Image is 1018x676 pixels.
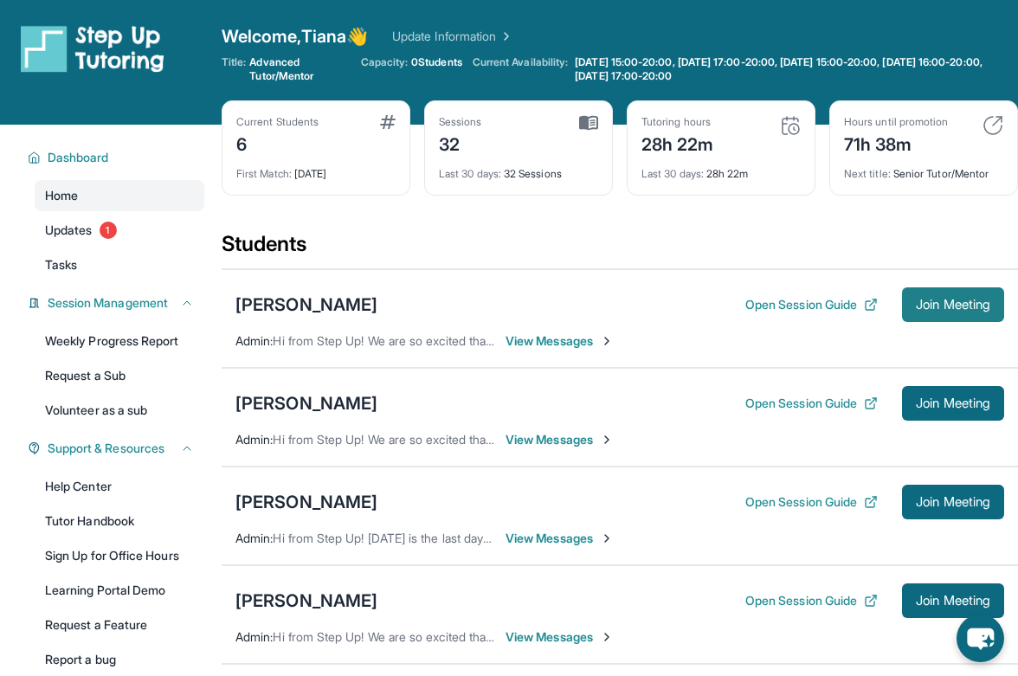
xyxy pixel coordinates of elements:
[641,157,801,181] div: 28h 22m
[392,28,513,45] a: Update Information
[35,505,204,537] a: Tutor Handbook
[222,24,368,48] span: Welcome, Tiana 👋
[641,115,714,129] div: Tutoring hours
[575,55,1015,83] span: [DATE] 15:00-20:00, [DATE] 17:00-20:00, [DATE] 15:00-20:00, [DATE] 16:00-20:00, [DATE] 17:00-20:00
[35,471,204,502] a: Help Center
[235,629,273,644] span: Admin :
[745,296,878,313] button: Open Session Guide
[902,386,1004,421] button: Join Meeting
[235,531,273,545] span: Admin :
[236,167,292,180] span: First Match :
[579,115,598,131] img: card
[235,490,377,514] div: [PERSON_NAME]
[235,333,273,348] span: Admin :
[41,440,194,457] button: Support & Resources
[35,360,204,391] a: Request a Sub
[21,24,164,73] img: logo
[439,129,482,157] div: 32
[600,531,614,545] img: Chevron-Right
[844,167,891,180] span: Next title :
[235,432,273,447] span: Admin :
[780,115,801,136] img: card
[35,215,204,246] a: Updates1
[361,55,409,69] span: Capacity:
[439,167,501,180] span: Last 30 days :
[983,115,1003,136] img: card
[48,294,168,312] span: Session Management
[600,433,614,447] img: Chevron-Right
[916,596,990,606] span: Join Meeting
[902,583,1004,618] button: Join Meeting
[571,55,1018,83] a: [DATE] 15:00-20:00, [DATE] 17:00-20:00, [DATE] 15:00-20:00, [DATE] 16:00-20:00, [DATE] 17:00-20:00
[235,391,377,415] div: [PERSON_NAME]
[506,332,614,350] span: View Messages
[844,157,1003,181] div: Senior Tutor/Mentor
[235,293,377,317] div: [PERSON_NAME]
[506,530,614,547] span: View Messages
[35,180,204,211] a: Home
[41,149,194,166] button: Dashboard
[45,187,78,204] span: Home
[249,55,350,83] span: Advanced Tutor/Mentor
[236,157,396,181] div: [DATE]
[439,115,482,129] div: Sessions
[745,493,878,511] button: Open Session Guide
[35,609,204,641] a: Request a Feature
[100,222,117,239] span: 1
[506,431,614,448] span: View Messages
[35,644,204,675] a: Report a bug
[48,440,164,457] span: Support & Resources
[45,222,93,239] span: Updates
[48,149,109,166] span: Dashboard
[506,628,614,646] span: View Messages
[35,575,204,606] a: Learning Portal Demo
[916,299,990,310] span: Join Meeting
[35,540,204,571] a: Sign Up for Office Hours
[916,398,990,409] span: Join Meeting
[35,325,204,357] a: Weekly Progress Report
[236,115,319,129] div: Current Students
[745,592,878,609] button: Open Session Guide
[902,485,1004,519] button: Join Meeting
[600,630,614,644] img: Chevron-Right
[235,589,377,613] div: [PERSON_NAME]
[496,28,513,45] img: Chevron Right
[916,497,990,507] span: Join Meeting
[380,115,396,129] img: card
[641,129,714,157] div: 28h 22m
[35,395,204,426] a: Volunteer as a sub
[35,249,204,280] a: Tasks
[844,115,948,129] div: Hours until promotion
[641,167,704,180] span: Last 30 days :
[473,55,568,83] span: Current Availability:
[902,287,1004,322] button: Join Meeting
[222,55,246,83] span: Title:
[411,55,462,69] span: 0 Students
[439,157,598,181] div: 32 Sessions
[236,129,319,157] div: 6
[745,395,878,412] button: Open Session Guide
[222,230,1018,268] div: Students
[957,615,1004,662] button: chat-button
[844,129,948,157] div: 71h 38m
[600,334,614,348] img: Chevron-Right
[45,256,77,274] span: Tasks
[41,294,194,312] button: Session Management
